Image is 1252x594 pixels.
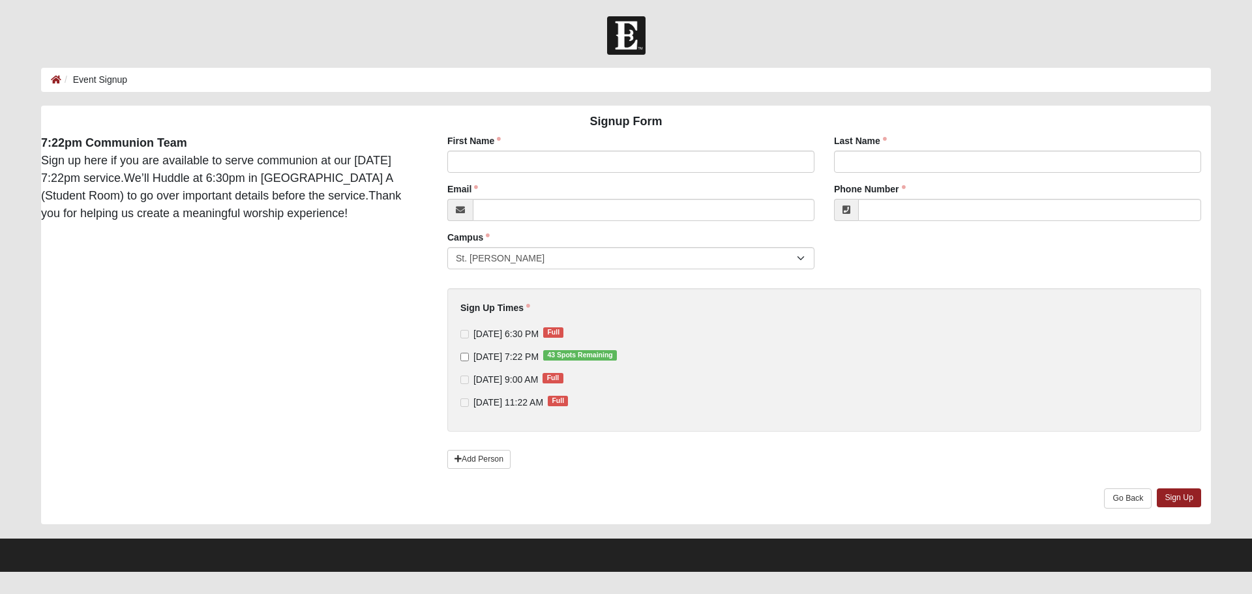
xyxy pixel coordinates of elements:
[473,374,538,385] span: [DATE] 9:00 AM
[1104,488,1152,509] a: Go Back
[61,73,127,87] li: Event Signup
[460,353,469,361] input: [DATE] 7:22 PM43 Spots Remaining
[834,183,906,196] label: Phone Number
[447,450,511,469] a: Add Person
[41,136,187,149] strong: 7:22pm Communion Team
[447,134,501,147] label: First Name
[473,329,539,339] span: [DATE] 6:30 PM
[460,330,469,338] input: [DATE] 6:30 PMFull
[834,134,887,147] label: Last Name
[1157,488,1201,507] a: Sign Up
[460,301,530,314] label: Sign Up Times
[41,115,1211,129] h4: Signup Form
[447,183,478,196] label: Email
[460,398,469,407] input: [DATE] 11:22 AMFull
[543,327,563,338] span: Full
[31,134,428,222] div: Sign up here if you are available to serve communion at our [DATE] 7:22pm service.We’ll Huddle at...
[473,351,539,362] span: [DATE] 7:22 PM
[607,16,646,55] img: Church of Eleven22 Logo
[543,350,617,361] span: 43 Spots Remaining
[447,231,490,244] label: Campus
[548,396,568,406] span: Full
[460,376,469,384] input: [DATE] 9:00 AMFull
[473,397,543,408] span: [DATE] 11:22 AM
[543,373,563,383] span: Full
